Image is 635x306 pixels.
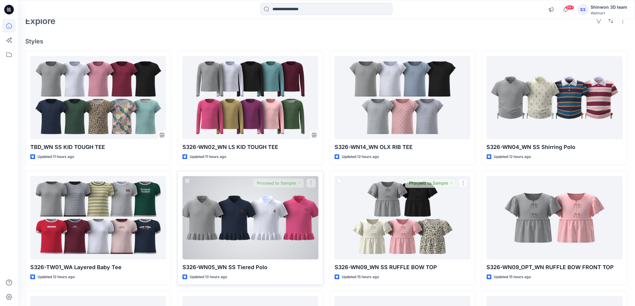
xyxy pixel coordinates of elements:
[335,56,471,139] a: S326-WN14_WN OLX RIB TEE
[342,154,379,160] p: Updated 12 hours ago
[342,274,379,280] p: Updated 15 hours ago
[30,263,166,272] p: S326-TW01_WA Layered Baby Tee
[494,274,531,280] p: Updated 15 hours ago
[30,176,166,259] a: S326-TW01_WA Layered Baby Tee
[565,5,574,10] span: 99+
[335,143,471,151] p: S326-WN14_WN OLX RIB TEE
[578,4,588,15] div: S3
[38,274,75,280] p: Updated 12 hours ago
[487,143,623,151] p: S326-WN04_WN SS Shirring Polo
[182,263,318,272] p: S326-WN05_WN SS Tiered Polo
[494,154,531,160] p: Updated 12 hours ago
[190,154,226,160] p: Updated 11 hours ago
[487,56,623,139] a: S326-WN04_WN SS Shirring Polo
[591,4,627,11] div: Shinwon 3D team
[335,263,471,272] p: S326-WN09_WN SS RUFFLE BOW TOP
[190,274,227,280] p: Updated 13 hours ago
[30,143,166,151] p: TBD_WN SS KID TOUGH TEE
[38,154,74,160] p: Updated 11 hours ago
[182,176,318,259] a: S326-WN05_WN SS Tiered Polo
[182,143,318,151] p: S326-WN02_WN LS KID TOUGH TEE
[487,176,623,259] a: S326-WN09_OPT_WN RUFFLE BOW FRONT TOP
[487,263,623,272] p: S326-WN09_OPT_WN RUFFLE BOW FRONT TOP
[182,56,318,139] a: S326-WN02_WN LS KID TOUGH TEE
[591,11,627,15] div: Walmart
[25,16,56,26] h2: Explore
[25,38,628,45] h4: Styles
[335,176,471,259] a: S326-WN09_WN SS RUFFLE BOW TOP
[30,56,166,139] a: TBD_WN SS KID TOUGH TEE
